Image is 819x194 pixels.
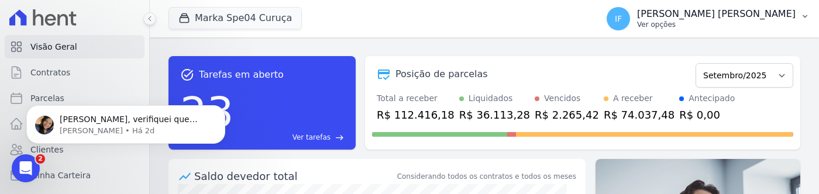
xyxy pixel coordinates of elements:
span: task_alt [180,68,194,82]
button: Marka Spe04 Curuça [168,7,302,29]
a: Minha Carteira [5,164,144,187]
div: R$ 36.113,28 [459,107,530,123]
a: Visão Geral [5,35,144,58]
div: A receber [613,92,653,105]
span: Contratos [30,67,70,78]
span: Visão Geral [30,41,77,53]
span: IF [615,15,622,23]
div: R$ 0,00 [679,107,735,123]
div: Saldo devedor total [194,168,395,184]
div: Liquidados [469,92,513,105]
div: Posição de parcelas [395,67,488,81]
div: R$ 74.037,48 [604,107,675,123]
a: Parcelas [5,86,144,110]
span: Minha Carteira [30,169,91,181]
iframe: Intercom notifications mensagem [9,81,243,162]
div: Total a receber [377,92,455,105]
div: Considerando todos os contratos e todos os meses [397,171,576,182]
a: Lotes [5,112,144,136]
p: [PERSON_NAME] [PERSON_NAME] [637,8,796,20]
a: Ver tarefas east [239,132,344,143]
div: R$ 2.265,42 [535,107,599,123]
a: Clientes [5,138,144,161]
span: east [335,133,344,142]
span: 2 [36,154,45,164]
span: Ver tarefas [292,132,331,143]
div: Vencidos [544,92,580,105]
span: Tarefas em aberto [199,68,284,82]
div: R$ 112.416,18 [377,107,455,123]
button: IF [PERSON_NAME] [PERSON_NAME] Ver opções [597,2,819,35]
iframe: Intercom live chat [12,154,40,182]
p: Ver opções [637,20,796,29]
a: Contratos [5,61,144,84]
div: Antecipado [689,92,735,105]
